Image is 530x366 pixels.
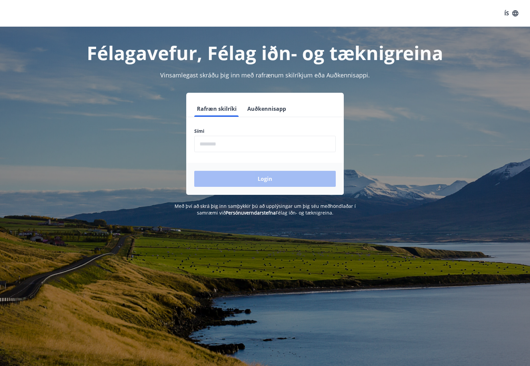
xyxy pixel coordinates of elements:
a: Persónuverndarstefna [226,210,276,216]
span: Með því að skrá þig inn samþykkir þú að upplýsingar um þig séu meðhöndlaðar í samræmi við Félag i... [175,203,356,216]
button: Rafræn skilríki [194,101,239,117]
button: ÍS [501,7,522,19]
h1: Félagavefur, Félag iðn- og tæknigreina [33,40,497,65]
button: Auðkennisapp [245,101,289,117]
label: Sími [194,128,336,134]
span: Vinsamlegast skráðu þig inn með rafrænum skilríkjum eða Auðkennisappi. [160,71,370,79]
